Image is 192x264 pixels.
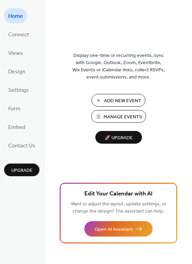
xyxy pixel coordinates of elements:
a: Connect [4,27,33,42]
span: Design [8,67,25,77]
button: Manage Events [91,110,146,123]
span: Manage Events [104,113,142,121]
a: Form [4,101,25,116]
button: 🚀 Upgrade [95,131,142,144]
a: Views [4,45,27,60]
span: Edit Your Calendar with AI [84,189,153,199]
span: Display one-time or recurring events, sync with Google, Outlook, Zoom, Eventbrite, Wix Events or ... [72,52,165,81]
a: Embed [4,119,29,134]
button: Upgrade [4,164,39,176]
span: Add New Event [104,97,141,105]
a: Home [4,8,27,23]
button: Add New Event [92,94,145,107]
span: Want to adjust the layout, update settings, or change the design? The assistant can help. [71,200,166,216]
a: Design [4,64,29,79]
span: Upgrade [11,167,33,174]
span: Contact Us [8,141,35,152]
span: Open AI Assistant [95,226,133,233]
button: Open AI Assistant [84,221,153,237]
span: Home [8,11,23,22]
span: Views [8,48,23,59]
span: Settings [8,85,29,96]
span: Embed [8,122,25,133]
a: Settings [4,82,33,97]
span: 🚀 Upgrade [99,133,138,143]
span: Connect [8,29,29,40]
span: Form [8,104,21,115]
a: Contact Us [4,138,39,153]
